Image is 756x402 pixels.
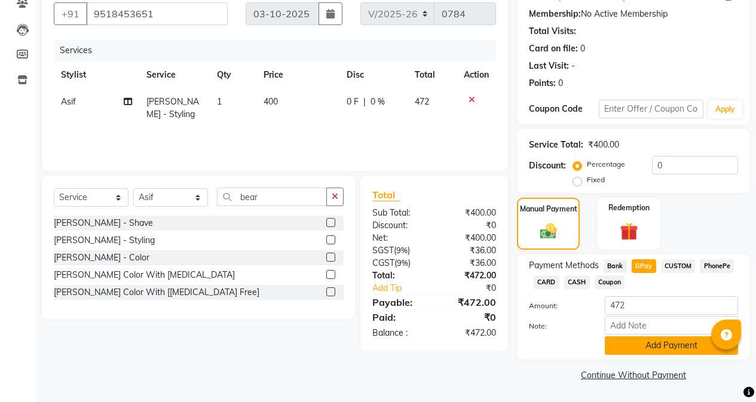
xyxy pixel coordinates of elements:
div: Total: [363,269,434,282]
span: SGST [372,245,394,256]
span: | [363,96,366,108]
div: ₹472.00 [434,327,505,339]
div: ₹472.00 [434,269,505,282]
div: [PERSON_NAME] - Styling [54,234,155,247]
span: GPay [632,259,656,273]
div: Net: [363,232,434,244]
span: [PERSON_NAME] - Styling [146,96,199,119]
div: Balance : [363,327,434,339]
input: Add Note [605,316,738,335]
span: Total [372,189,400,201]
div: ₹0 [434,310,505,324]
span: 400 [264,96,278,107]
div: ₹400.00 [434,207,505,219]
label: Redemption [608,202,650,213]
img: _gift.svg [614,220,644,243]
div: [PERSON_NAME] - Color [54,251,149,264]
div: [PERSON_NAME] Color With [[MEDICAL_DATA] Free] [54,286,259,299]
span: CASH [564,275,590,289]
label: Percentage [587,159,625,170]
span: CGST [372,257,394,268]
input: Amount [605,296,738,315]
div: Total Visits: [529,25,576,38]
span: 9% [397,258,408,268]
span: Payment Methods [529,259,599,272]
div: 0 [558,77,563,90]
div: ₹0 [446,282,505,294]
label: Note: [520,321,596,332]
label: Fixed [587,174,605,185]
div: Card on file: [529,42,578,55]
span: 1 [217,96,222,107]
div: Sub Total: [363,207,434,219]
span: 9% [396,246,408,255]
div: ₹400.00 [588,139,619,151]
input: Search by Name/Mobile/Email/Code [86,2,228,25]
div: Points: [529,77,556,90]
a: Add Tip [363,282,446,294]
th: Stylist [54,62,139,88]
div: ₹36.00 [434,244,505,257]
div: No Active Membership [529,8,738,20]
span: 0 % [371,96,385,108]
input: Enter Offer / Coupon Code [599,100,703,118]
span: Bank [604,259,627,273]
div: ( ) [363,244,434,257]
div: ( ) [363,257,434,269]
div: Last Visit: [529,60,569,72]
button: Apply [708,100,742,118]
div: Membership: [529,8,581,20]
a: Continue Without Payment [519,369,748,382]
th: Qty [210,62,256,88]
div: Discount: [363,219,434,232]
label: Manual Payment [520,204,577,214]
span: 0 F [347,96,359,108]
span: Coupon [595,275,625,289]
th: Action [457,62,496,88]
div: 0 [580,42,585,55]
span: Asif [61,96,76,107]
th: Price [256,62,339,88]
div: ₹400.00 [434,232,505,244]
div: Payable: [363,295,434,309]
span: CARD [534,275,559,289]
div: - [571,60,575,72]
button: +91 [54,2,87,25]
button: Add Payment [605,336,738,355]
img: _cash.svg [535,222,562,241]
span: 472 [415,96,429,107]
div: ₹472.00 [434,295,505,309]
div: [PERSON_NAME] - Shave [54,217,153,229]
th: Disc [339,62,408,88]
div: ₹0 [434,219,505,232]
span: PhonePe [700,259,734,273]
div: Coupon Code [529,103,599,115]
div: ₹36.00 [434,257,505,269]
div: Paid: [363,310,434,324]
label: Amount: [520,300,596,311]
th: Total [408,62,457,88]
div: Services [55,39,505,62]
input: Search or Scan [217,188,327,206]
div: Discount: [529,159,566,172]
th: Service [139,62,209,88]
span: CUSTOM [661,259,696,273]
div: Service Total: [529,139,583,151]
div: [PERSON_NAME] Color With [MEDICAL_DATA] [54,269,235,281]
